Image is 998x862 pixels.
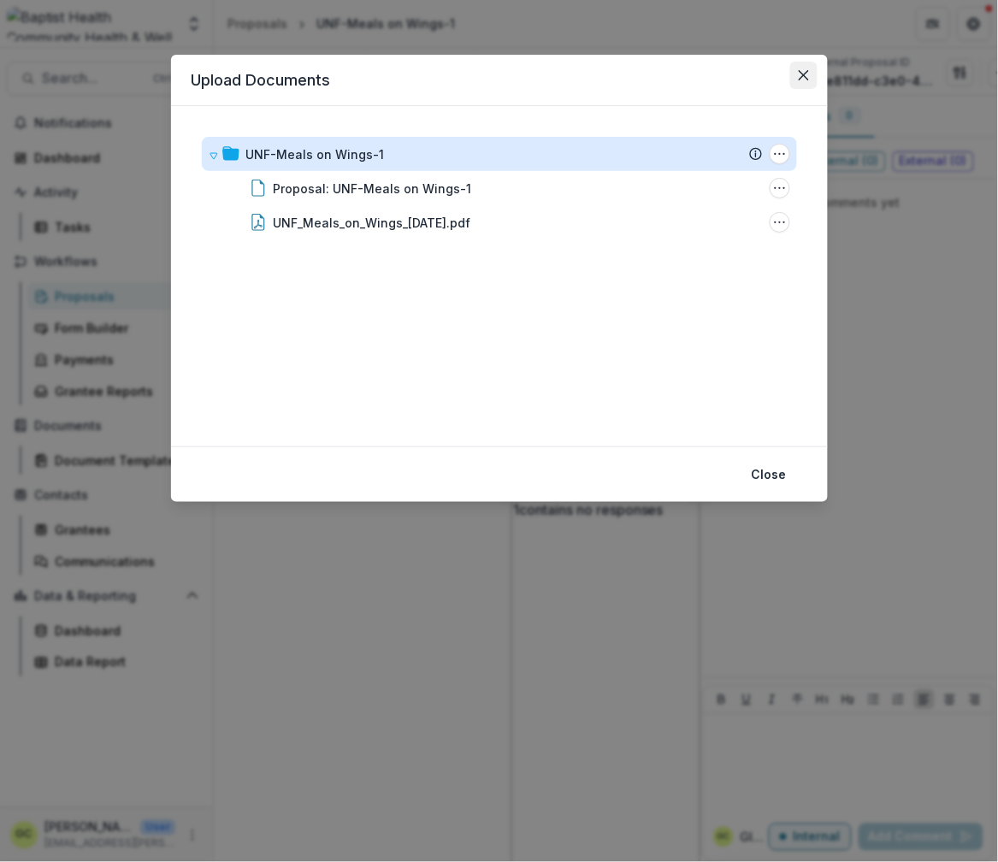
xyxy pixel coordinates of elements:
button: Close [790,62,818,89]
div: Proposal: UNF-Meals on Wings-1Proposal: UNF-Meals on Wings-1 Options [202,171,797,205]
div: Proposal: UNF-Meals on Wings-1 [274,180,472,198]
div: UNF-Meals on Wings-1UNF-Meals on Wings-1 Options [202,137,797,171]
button: Proposal: UNF-Meals on Wings-1 Options [770,178,790,198]
header: Upload Documents [171,55,828,106]
button: Close [741,461,797,488]
button: UNF-Meals on Wings-1 Options [770,144,790,164]
div: UNF_Meals_on_Wings_[DATE].pdf [274,214,471,232]
div: UNF-Meals on Wings-1 [246,145,385,163]
button: UNF_Meals_on_Wings_09.01.2023.pdf Options [770,212,790,233]
div: UNF_Meals_on_Wings_[DATE].pdfUNF_Meals_on_Wings_09.01.2023.pdf Options [202,205,797,239]
div: UNF-Meals on Wings-1UNF-Meals on Wings-1 OptionsProposal: UNF-Meals on Wings-1Proposal: UNF-Meals... [202,137,797,239]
